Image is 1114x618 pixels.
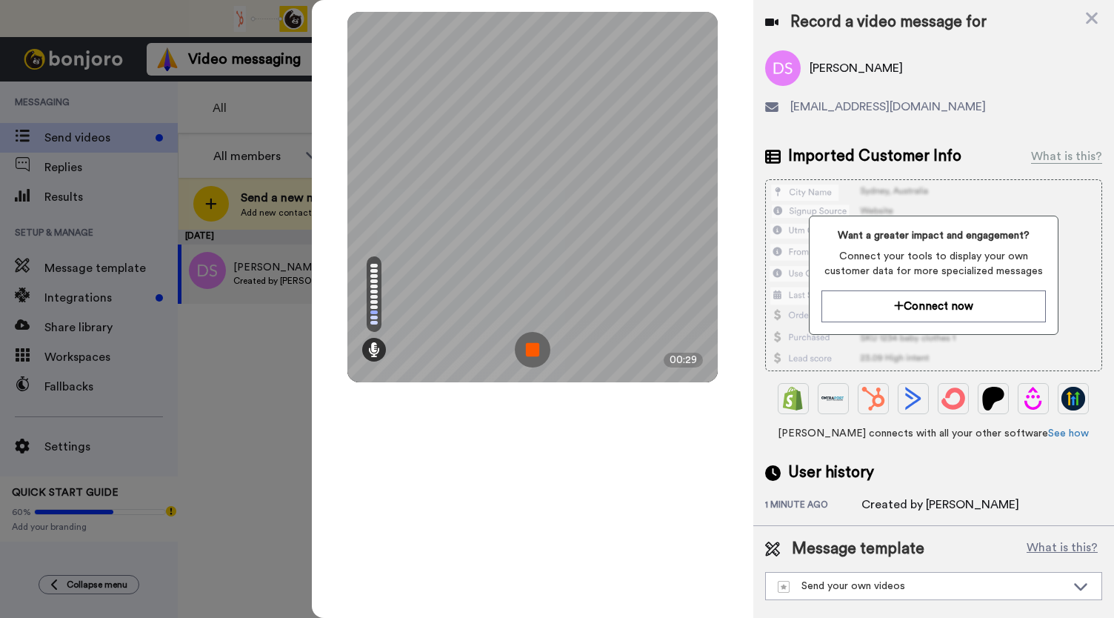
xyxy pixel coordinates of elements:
[765,426,1102,441] span: [PERSON_NAME] connects with all your other software
[781,387,805,411] img: Shopify
[821,290,1046,322] button: Connect now
[664,353,703,368] div: 00:29
[1031,147,1102,165] div: What is this?
[788,462,874,484] span: User history
[1048,428,1089,439] a: See how
[821,249,1046,279] span: Connect your tools to display your own customer data for more specialized messages
[901,387,925,411] img: ActiveCampaign
[778,581,790,593] img: demo-template.svg
[765,499,861,514] div: 1 minute ago
[821,387,845,411] img: Ontraport
[861,387,885,411] img: Hubspot
[1021,387,1045,411] img: Drip
[941,387,965,411] img: ConvertKit
[515,332,550,368] img: ic_record_stop.svg
[792,538,924,560] span: Message template
[1061,387,1085,411] img: GoHighLevel
[981,387,1005,411] img: Patreon
[821,228,1046,243] span: Want a greater impact and engagement?
[778,579,1066,594] div: Send your own videos
[861,496,1019,514] div: Created by [PERSON_NAME]
[1022,538,1102,560] button: What is this?
[788,145,961,167] span: Imported Customer Info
